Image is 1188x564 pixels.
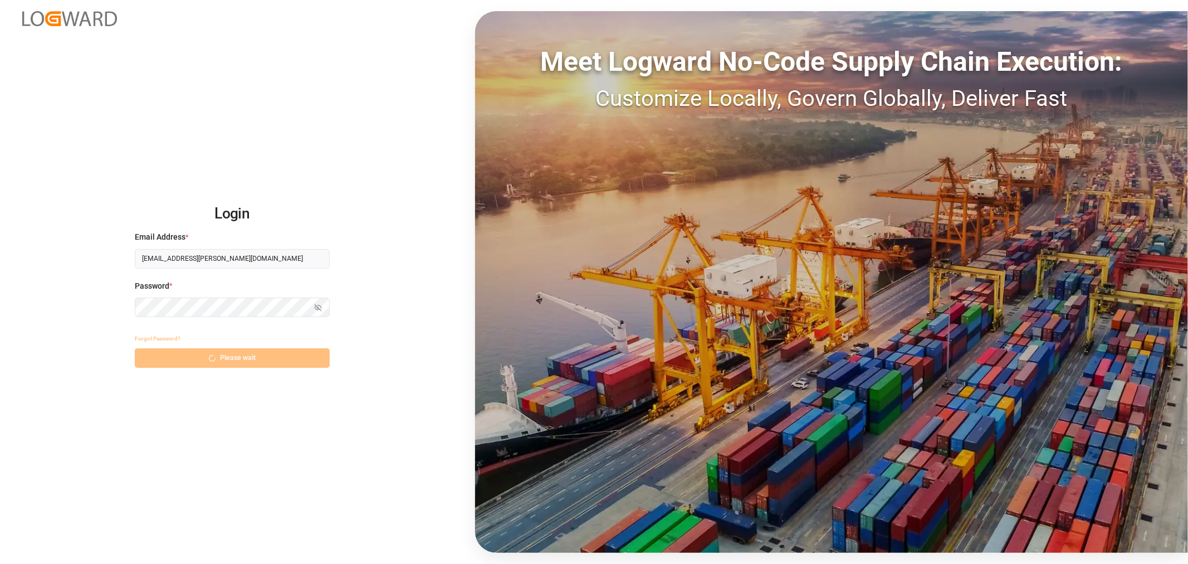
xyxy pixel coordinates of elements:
span: Password [135,280,169,292]
input: Enter your email [135,249,330,269]
span: Email Address [135,231,185,243]
img: Logward_new_orange.png [22,11,117,26]
div: Meet Logward No-Code Supply Chain Execution: [475,42,1188,82]
h2: Login [135,196,330,232]
div: Customize Locally, Govern Globally, Deliver Fast [475,82,1188,115]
